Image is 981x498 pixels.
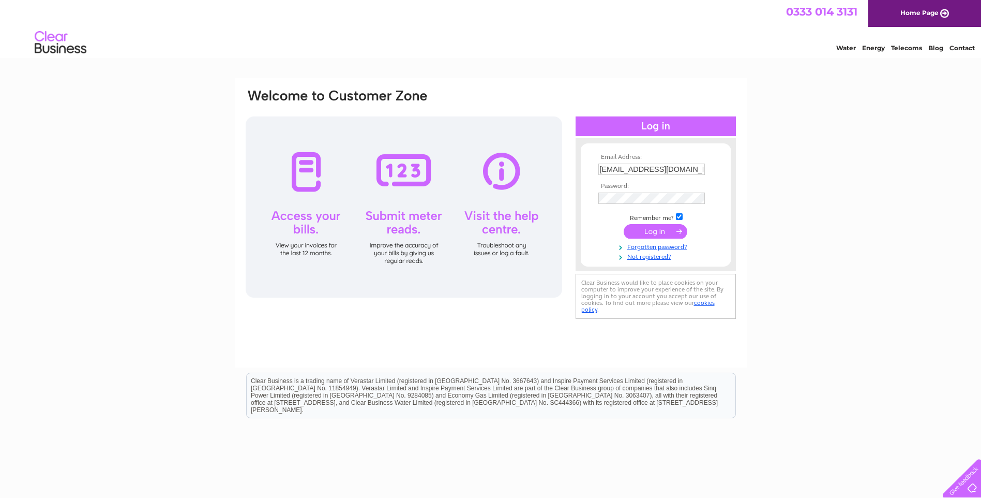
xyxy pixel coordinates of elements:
[928,44,943,52] a: Blog
[576,274,736,319] div: Clear Business would like to place cookies on your computer to improve your experience of the sit...
[247,6,735,50] div: Clear Business is a trading name of Verastar Limited (registered in [GEOGRAPHIC_DATA] No. 3667643...
[34,27,87,58] img: logo.png
[836,44,856,52] a: Water
[891,44,922,52] a: Telecoms
[581,299,715,313] a: cookies policy
[596,212,716,222] td: Remember me?
[598,241,716,251] a: Forgotten password?
[596,183,716,190] th: Password:
[624,224,687,239] input: Submit
[786,5,857,18] a: 0333 014 3131
[949,44,975,52] a: Contact
[862,44,885,52] a: Energy
[598,251,716,261] a: Not registered?
[596,154,716,161] th: Email Address:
